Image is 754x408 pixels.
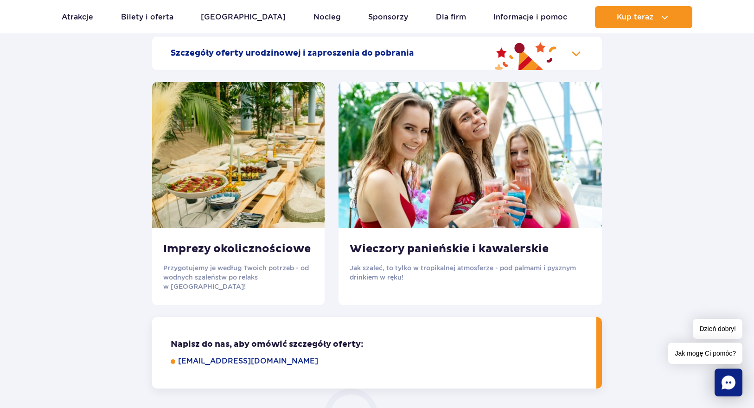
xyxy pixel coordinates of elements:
[350,242,591,256] h3: Wieczory panieńskie i kawalerskie
[617,13,653,21] span: Kup teraz
[121,6,173,28] a: Bilety i oferta
[171,339,583,350] p: Napisz do nas, aby omówić szczegóły oferty:
[339,82,602,228] img: Wieczory panieńskie i kawalerskie
[62,6,93,28] a: Atrakcje
[350,263,591,282] p: Jak szaleć, to tylko w tropikalnej atmosferze - pod palmami i pysznym drinkiem w ręku!
[201,6,286,28] a: [GEOGRAPHIC_DATA]
[313,6,341,28] a: Nocleg
[595,6,692,28] button: Kup teraz
[493,6,567,28] a: Informacje i pomoc
[163,242,313,256] h3: Imprezy okolicznościowe
[163,263,313,291] p: Przygotujemy je według Twoich potrzeb - od wodnych szaleństw po relaks w [GEOGRAPHIC_DATA]!
[715,369,742,396] div: Chat
[436,6,466,28] a: Dla firm
[368,6,408,28] a: Sponsorzy
[178,356,583,367] a: [EMAIL_ADDRESS][DOMAIN_NAME]
[152,82,325,228] img: Imprezy okolicznościowe
[693,319,742,339] span: Dzień dobry!
[668,343,742,364] span: Jak mogę Ci pomóc?
[171,48,414,59] h2: Szczegóły oferty urodzinowej i zaproszenia do pobrania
